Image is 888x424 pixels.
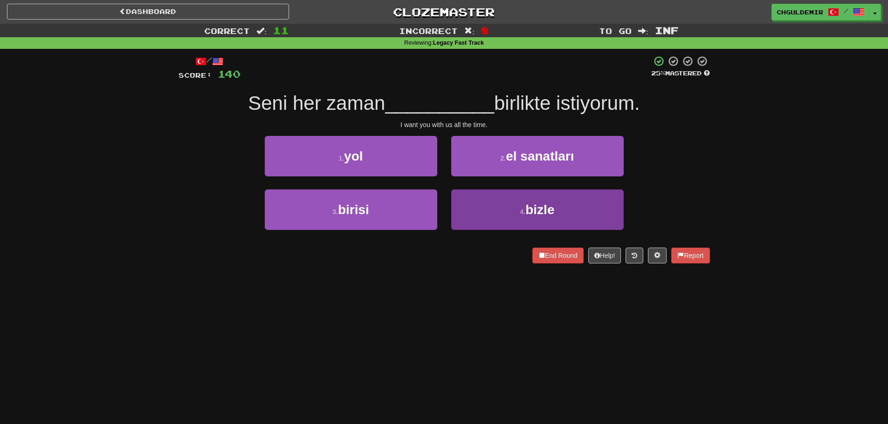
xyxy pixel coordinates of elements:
span: : [256,27,267,35]
small: 1 . [338,155,344,162]
span: Incorrect [399,26,458,35]
button: Report [671,248,709,263]
span: birlikte istiyorum. [494,92,640,114]
span: el sanatları [506,149,574,163]
button: 2.el sanatları [451,136,624,176]
span: : [638,27,648,35]
span: Inf [655,25,679,36]
small: 4 . [520,208,526,215]
button: 3.birisi [265,189,437,230]
button: End Round [532,248,584,263]
div: / [179,55,241,67]
button: 4.bizle [451,189,624,230]
span: / [844,7,848,14]
span: To go [599,26,632,35]
strong: Legacy Fast Track [433,40,484,46]
span: __________ [385,92,494,114]
span: 11 [273,25,289,36]
span: 140 [218,68,241,80]
span: : [464,27,475,35]
div: I want you with us all the time. [179,120,710,129]
span: 8 [481,25,489,36]
span: 25 % [651,69,665,77]
span: birisi [338,202,369,217]
button: 1.yol [265,136,437,176]
a: Clozemaster [303,4,585,20]
span: chguldemir [777,8,823,16]
small: 2 . [501,155,506,162]
span: bizle [525,202,554,217]
button: Help! [588,248,621,263]
a: Dashboard [7,4,289,20]
span: Score: [179,71,212,79]
small: 3 . [332,208,338,215]
span: Seni her zaman [248,92,385,114]
a: chguldemir / [771,4,869,20]
div: Mastered [651,69,710,78]
span: yol [344,149,363,163]
span: Correct [204,26,250,35]
button: Round history (alt+y) [626,248,643,263]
